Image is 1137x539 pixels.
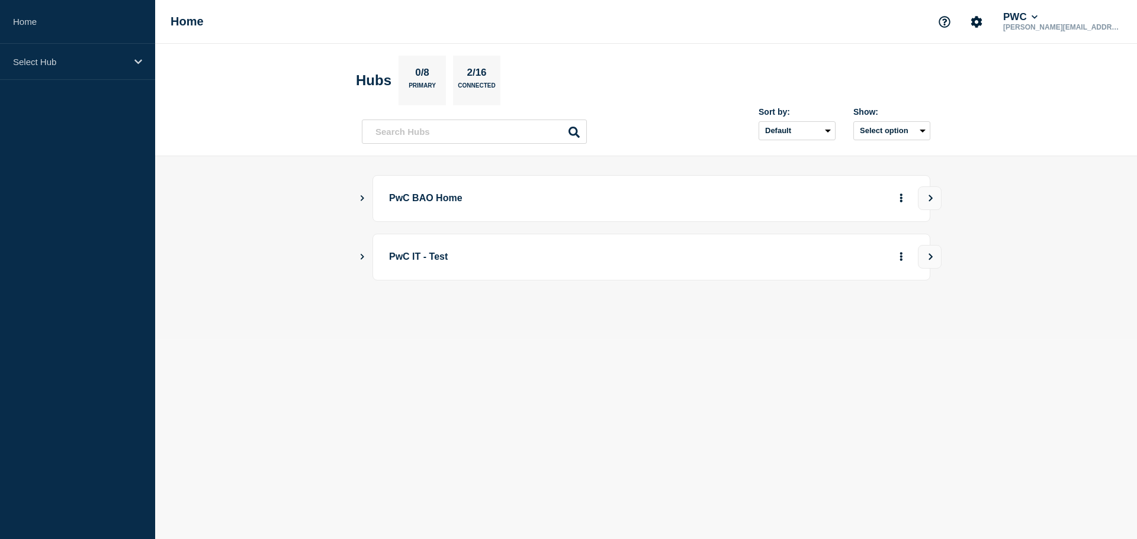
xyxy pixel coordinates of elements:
[894,246,909,268] button: More actions
[411,67,434,82] p: 0/8
[409,82,436,95] p: Primary
[389,246,717,268] p: PwC IT - Test
[759,121,836,140] select: Sort by
[458,82,495,95] p: Connected
[389,188,717,209] p: PwC BAO Home
[759,107,836,117] div: Sort by:
[462,67,491,82] p: 2/16
[932,9,957,34] button: Support
[356,72,391,89] h2: Hubs
[894,188,909,209] button: More actions
[359,253,365,262] button: Show Connected Hubs
[1001,23,1124,31] p: [PERSON_NAME][EMAIL_ADDRESS][PERSON_NAME][DOMAIN_NAME]
[853,107,930,117] div: Show:
[1001,11,1040,23] button: PWC
[13,57,127,67] p: Select Hub
[918,186,942,210] button: View
[918,245,942,269] button: View
[964,9,989,34] button: Account settings
[359,194,365,203] button: Show Connected Hubs
[362,120,587,144] input: Search Hubs
[853,121,930,140] button: Select option
[171,15,204,28] h1: Home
